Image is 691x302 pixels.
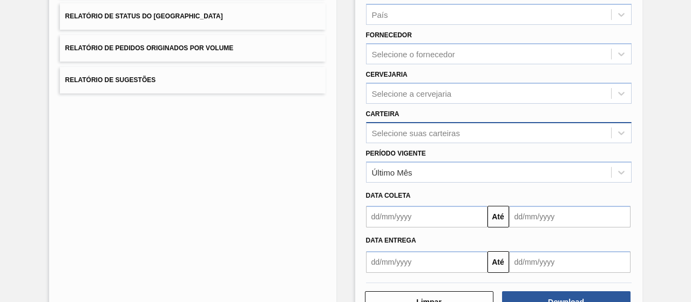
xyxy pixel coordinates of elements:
[65,12,223,20] span: Relatório de Status do [GEOGRAPHIC_DATA]
[366,31,412,39] label: Fornecedor
[65,76,156,84] span: Relatório de Sugestões
[366,237,416,244] span: Data Entrega
[65,44,234,52] span: Relatório de Pedidos Originados por Volume
[487,206,509,227] button: Até
[60,67,326,93] button: Relatório de Sugestões
[372,10,388,19] div: País
[366,192,411,199] span: Data coleta
[366,150,426,157] label: Período Vigente
[366,71,408,78] label: Cervejaria
[366,206,487,227] input: dd/mm/yyyy
[60,35,326,62] button: Relatório de Pedidos Originados por Volume
[487,251,509,273] button: Até
[509,206,631,227] input: dd/mm/yyyy
[372,128,460,137] div: Selecione suas carteiras
[60,3,326,30] button: Relatório de Status do [GEOGRAPHIC_DATA]
[366,251,487,273] input: dd/mm/yyyy
[366,110,399,118] label: Carteira
[372,50,455,59] div: Selecione o fornecedor
[372,167,412,177] div: Último Mês
[509,251,631,273] input: dd/mm/yyyy
[372,89,452,98] div: Selecione a cervejaria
